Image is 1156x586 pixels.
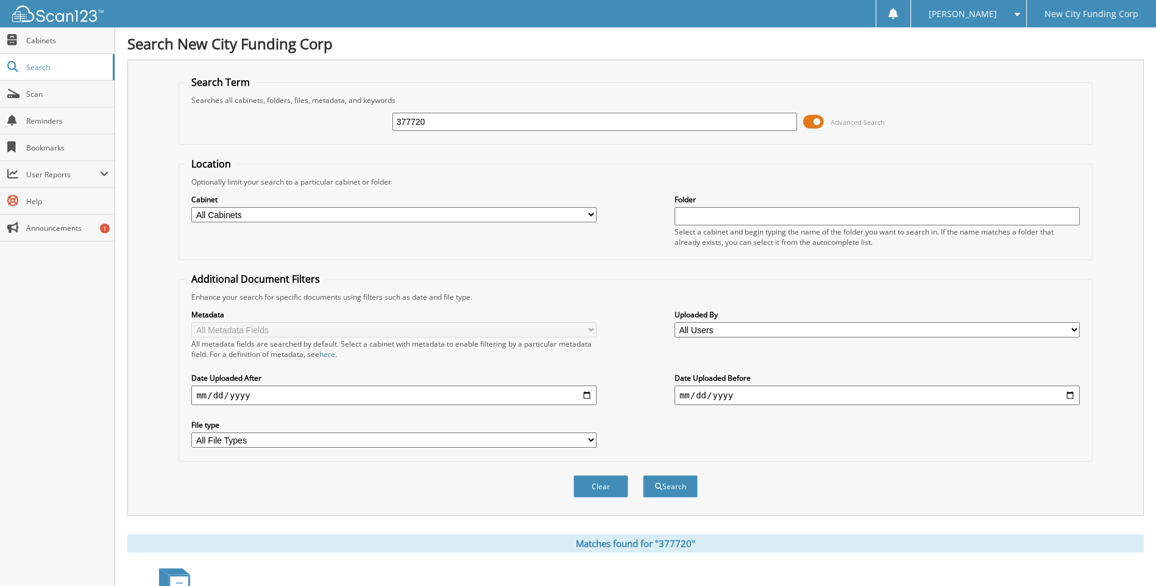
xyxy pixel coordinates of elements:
[26,196,108,207] span: Help
[185,157,237,171] legend: Location
[191,420,597,430] label: File type
[191,339,597,359] div: All metadata fields are searched by default. Select a cabinet with metadata to enable filtering b...
[185,177,1085,187] div: Optionally limit your search to a particular cabinet or folder
[831,118,885,127] span: Advanced Search
[185,272,326,286] legend: Additional Document Filters
[26,89,108,99] span: Scan
[26,116,108,126] span: Reminders
[929,10,997,18] span: [PERSON_NAME]
[26,169,100,180] span: User Reports
[26,223,108,233] span: Announcements
[191,386,597,405] input: start
[675,194,1080,205] label: Folder
[191,309,597,320] label: Metadata
[191,373,597,383] label: Date Uploaded After
[12,5,104,22] img: scan123-logo-white.svg
[675,386,1080,405] input: end
[185,95,1085,105] div: Searches all cabinets, folders, files, metadata, and keywords
[191,194,597,205] label: Cabinet
[26,143,108,153] span: Bookmarks
[26,62,107,72] span: Search
[1044,10,1138,18] span: New City Funding Corp
[100,224,110,233] div: 1
[185,292,1085,302] div: Enhance your search for specific documents using filters such as date and file type.
[185,76,256,89] legend: Search Term
[675,373,1080,383] label: Date Uploaded Before
[573,475,628,498] button: Clear
[675,227,1080,247] div: Select a cabinet and begin typing the name of the folder you want to search in. If the name match...
[319,349,335,359] a: here
[26,35,108,46] span: Cabinets
[643,475,698,498] button: Search
[127,534,1144,552] div: Matches found for "377720"
[675,309,1080,320] label: Uploaded By
[127,34,1144,54] h1: Search New City Funding Corp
